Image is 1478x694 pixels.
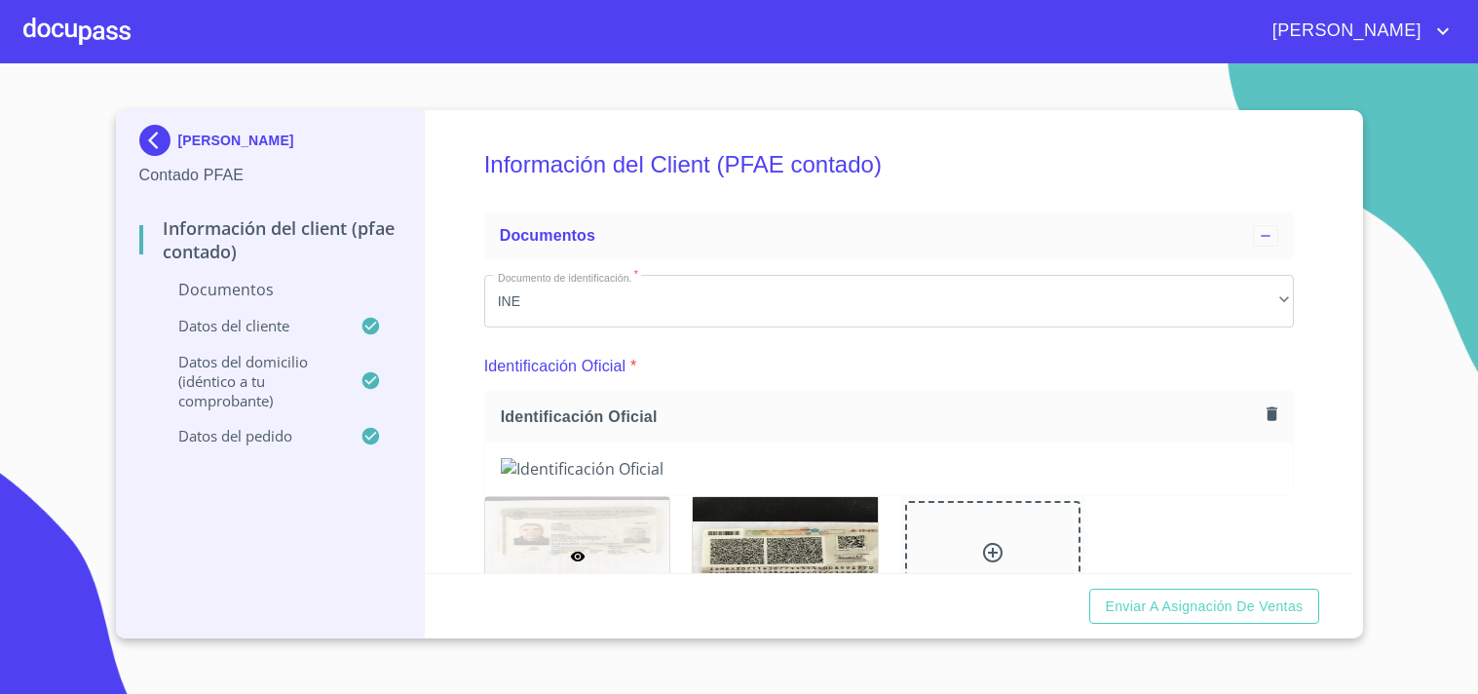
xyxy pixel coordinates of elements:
p: [PERSON_NAME] [178,133,294,148]
img: Identificación Oficial [501,458,1277,480]
span: Documentos [500,227,595,244]
div: INE [484,275,1294,328]
span: [PERSON_NAME] [1258,16,1431,47]
div: Documentos [484,212,1294,259]
p: Identificación Oficial [484,355,626,378]
p: Datos del domicilio (idéntico a tu comprobante) [139,352,361,410]
h5: Información del Client (PFAE contado) [484,125,1294,205]
p: Información del Client (PFAE contado) [139,216,401,263]
span: Identificación Oficial [501,406,1259,427]
img: Identificación Oficial [693,497,878,615]
img: Docupass spot blue [139,125,178,156]
p: Datos del cliente [139,316,361,335]
button: Enviar a Asignación de Ventas [1089,589,1318,625]
div: [PERSON_NAME] [139,125,401,164]
span: Enviar a Asignación de Ventas [1105,595,1303,619]
p: Documentos [139,279,401,300]
p: Contado PFAE [139,164,401,187]
p: Datos del pedido [139,426,361,445]
button: account of current user [1258,16,1455,47]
